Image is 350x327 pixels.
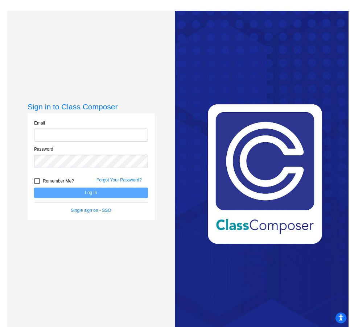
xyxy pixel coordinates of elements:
a: Forgot Your Password? [96,177,142,183]
a: Single sign on - SSO [71,208,111,213]
label: Password [34,146,53,152]
span: Remember Me? [43,177,74,185]
button: Log In [34,188,148,198]
label: Email [34,120,45,126]
h3: Sign in to Class Composer [28,102,155,111]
